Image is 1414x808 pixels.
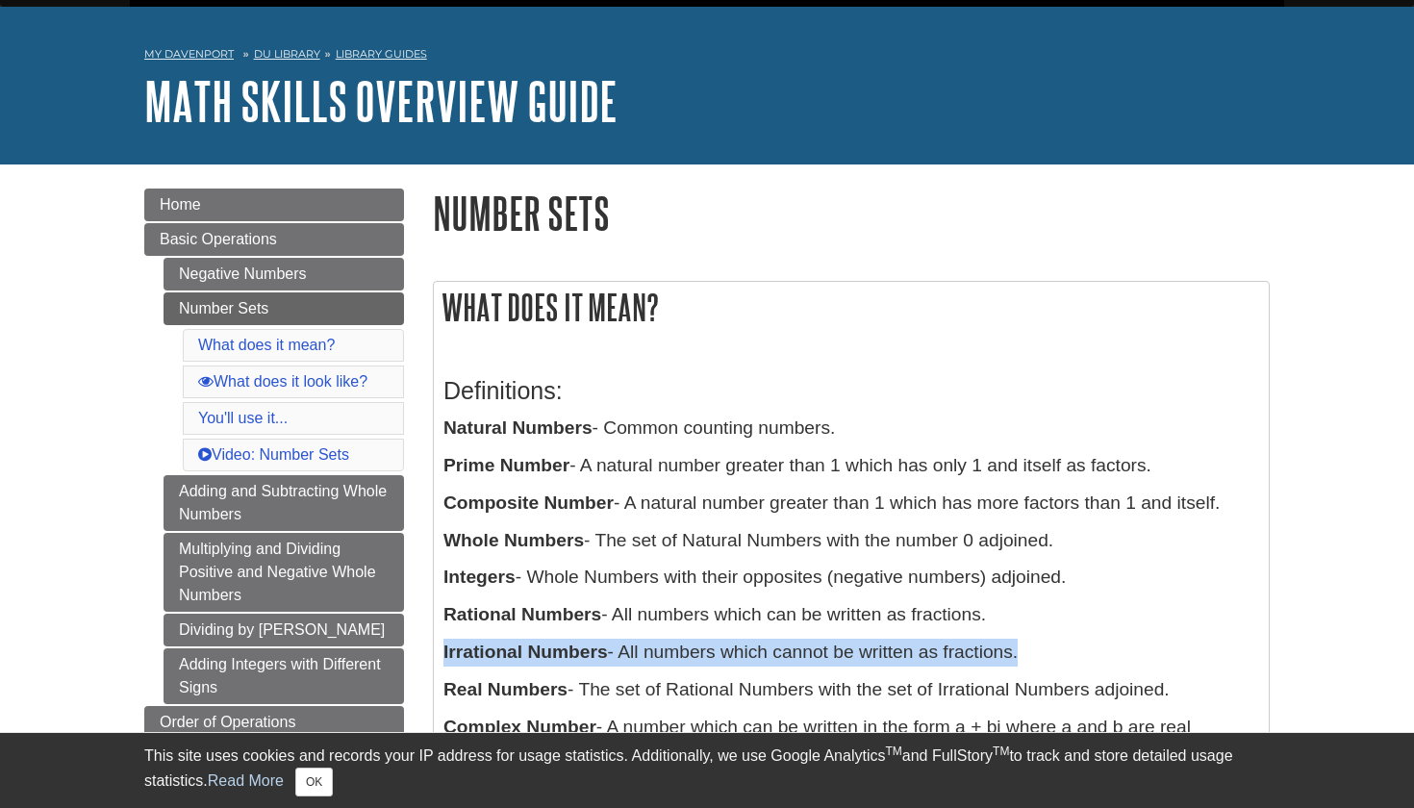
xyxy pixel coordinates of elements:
[443,601,1259,629] p: - All numbers which can be written as fractions.
[443,639,1259,667] p: - All numbers which cannot be written as fractions.
[164,258,404,290] a: Negative Numbers
[295,768,333,796] button: Close
[144,41,1270,72] nav: breadcrumb
[993,745,1009,758] sup: TM
[443,492,614,513] b: Composite Number
[208,772,284,789] a: Read More
[144,706,404,739] a: Order of Operations
[144,71,618,131] a: Math Skills Overview Guide
[443,417,593,438] b: Natural Numbers
[164,648,404,704] a: Adding Integers with Different Signs
[443,455,569,475] b: Prime Number
[198,410,288,426] a: You'll use it...
[144,189,404,221] a: Home
[198,373,367,390] a: What does it look like?
[885,745,901,758] sup: TM
[443,679,568,699] b: Real Numbers
[433,189,1270,238] h1: Number Sets
[144,745,1270,796] div: This site uses cookies and records your IP address for usage statistics. Additionally, we use Goo...
[443,714,1259,770] p: - A number which can be written in the form a + bi where a and b are real numbers and i is the sq...
[443,676,1259,704] p: - The set of Rational Numbers with the set of Irrational Numbers adjoined.
[443,642,608,662] b: Irrational Numbers
[443,415,1259,442] p: - Common counting numbers.
[144,223,404,256] a: Basic Operations
[443,377,1259,405] h3: Definitions:
[443,717,596,737] b: Complex Number
[144,46,234,63] a: My Davenport
[164,533,404,612] a: Multiplying and Dividing Positive and Negative Whole Numbers
[443,564,1259,592] p: - Whole Numbers with their opposites (negative numbers) adjoined.
[198,446,349,463] a: Video: Number Sets
[164,292,404,325] a: Number Sets
[443,530,584,550] b: Whole Numbers
[443,567,516,587] b: Integers
[443,604,601,624] b: Rational Numbers
[254,47,320,61] a: DU Library
[164,614,404,646] a: Dividing by [PERSON_NAME]
[443,527,1259,555] p: - The set of Natural Numbers with the number 0 adjoined.
[160,231,277,247] span: Basic Operations
[443,490,1259,518] p: - A natural number greater than 1 which has more factors than 1 and itself.
[443,452,1259,480] p: - A natural number greater than 1 which has only 1 and itself as factors.
[164,475,404,531] a: Adding and Subtracting Whole Numbers
[198,337,335,353] a: What does it mean?
[336,47,427,61] a: Library Guides
[160,714,295,730] span: Order of Operations
[434,282,1269,333] h2: What does it mean?
[160,196,201,213] span: Home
